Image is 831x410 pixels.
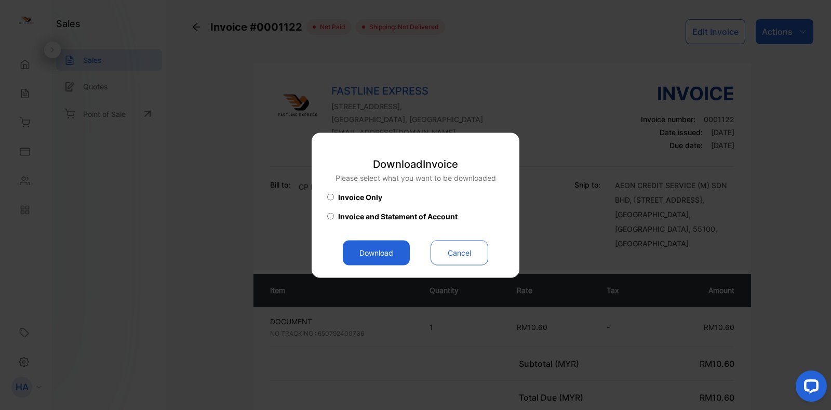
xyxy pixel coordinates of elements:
span: Invoice Only [338,191,382,202]
p: Download Invoice [336,156,496,171]
button: Download [343,240,410,265]
span: Invoice and Statement of Account [338,210,458,221]
button: Cancel [431,240,488,265]
iframe: LiveChat chat widget [787,366,831,410]
p: Please select what you want to be downloaded [336,172,496,183]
